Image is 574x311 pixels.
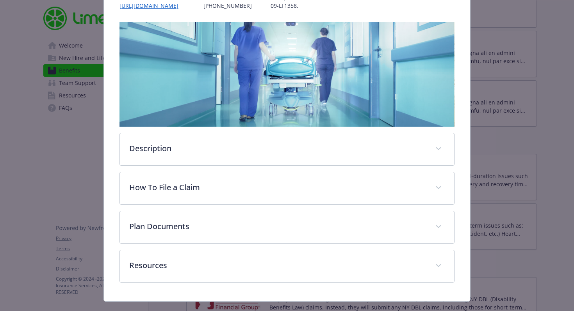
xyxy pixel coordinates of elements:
[129,221,426,232] p: Plan Documents
[271,2,310,10] p: 09-LF1358.
[203,2,252,10] p: [PHONE_NUMBER]
[120,133,455,165] div: Description
[129,143,426,154] p: Description
[120,211,455,243] div: Plan Documents
[120,250,455,282] div: Resources
[129,260,426,271] p: Resources
[120,172,455,204] div: How To File a Claim
[129,182,426,193] p: How To File a Claim
[119,22,455,127] img: banner
[119,2,185,9] a: [URL][DOMAIN_NAME]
